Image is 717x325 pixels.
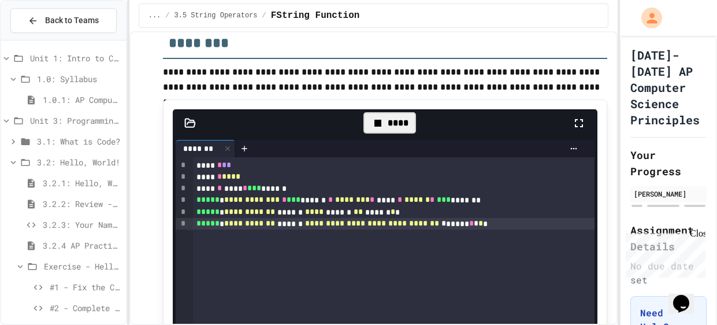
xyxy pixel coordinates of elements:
span: #2 - Complete the Code (Easy) [50,302,121,314]
h1: [DATE]-[DATE] AP Computer Science Principles [630,47,707,128]
span: 3.2.3: Your Name and Favorite Movie [43,219,121,231]
span: 3.2.4 AP Practice - the DISPLAY Procedure [43,239,121,252]
span: 3.2.2: Review - Hello, World! [43,198,121,210]
span: / [165,11,169,20]
iframe: chat widget [668,279,705,313]
span: 1.0.1: AP Computer Science Principles in Python Course Syllabus [43,94,121,106]
h2: Your Progress [630,147,707,179]
div: [PERSON_NAME] [634,189,703,199]
span: Unit 3: Programming with Python [30,115,121,127]
span: / [262,11,266,20]
div: Chat with us now!Close [5,5,80,73]
h2: Assignment Details [630,222,707,254]
span: 3.2.1: Hello, World! [43,177,121,189]
span: Back to Teams [45,14,99,27]
span: Exercise - Hello, World! [44,260,121,272]
span: 3.1: What is Code? [37,135,121,147]
span: 3.2: Hello, World! [37,156,121,168]
span: 3.5 String Operators [174,11,258,20]
button: Back to Teams [10,8,117,33]
span: Unit 1: Intro to Computer Science [30,52,121,64]
span: #1 - Fix the Code (Easy) [50,281,121,293]
iframe: chat widget [621,228,705,278]
span: 1.0: Syllabus [37,73,121,85]
div: My Account [629,5,665,31]
span: FString Function [271,9,360,23]
span: ... [148,11,161,20]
